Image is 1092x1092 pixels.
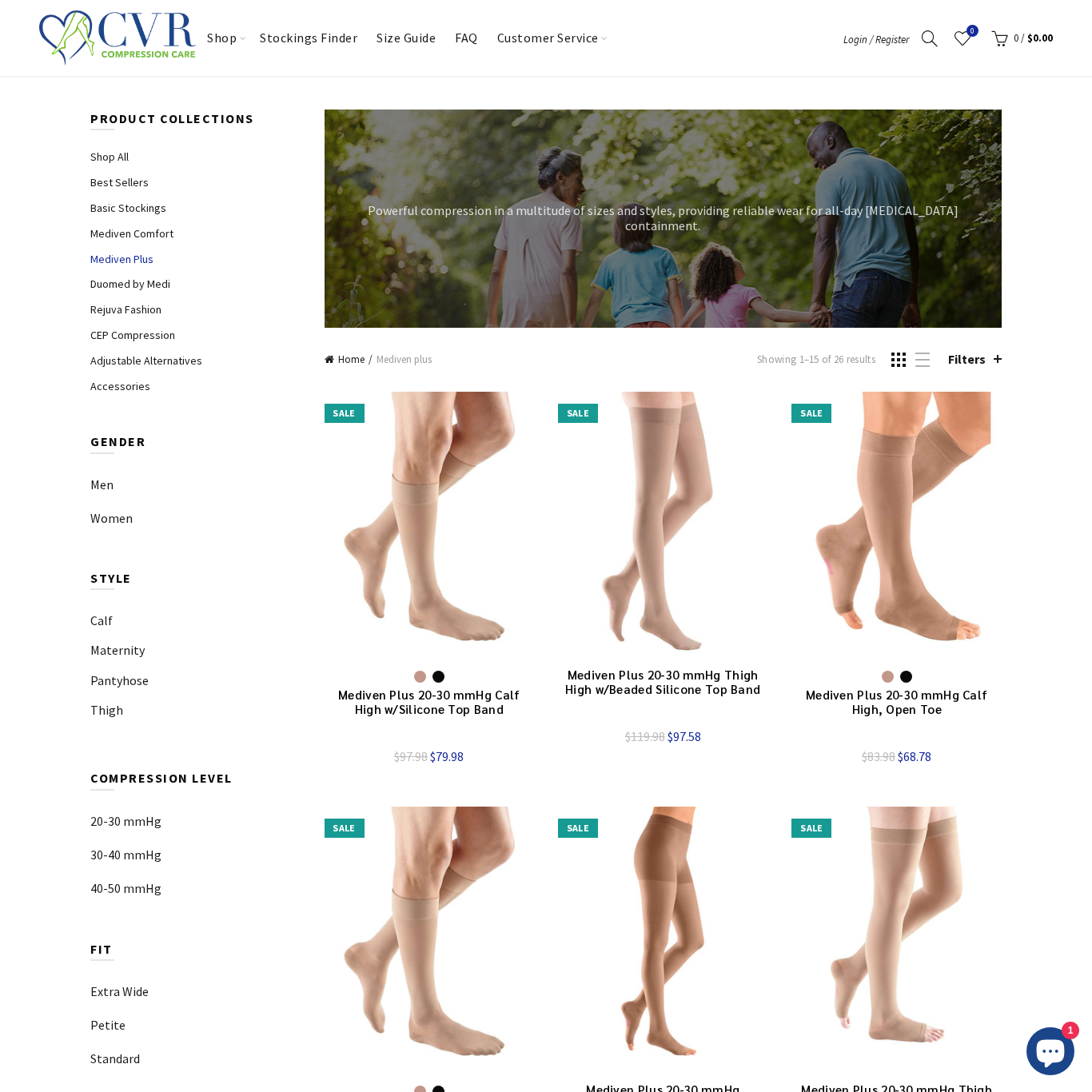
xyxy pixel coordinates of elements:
[333,822,356,834] span: Sale
[668,728,701,744] ins: $97.58
[800,822,823,834] span: Sale
[1021,31,1025,45] span: /
[90,353,202,368] a: Adjustable Alternatives
[90,474,114,496] a: Men
[404,16,450,27] span: Size Guide
[567,407,590,419] span: Sale
[90,302,161,317] a: Rejuva Fashion
[1027,31,1053,45] span: $0.00
[90,611,113,631] a: Calf
[966,25,978,37] span: 0
[90,700,123,720] a: Thigh
[558,392,767,660] a: Sale
[90,508,133,529] a: Women
[90,277,170,291] a: Duomed by Medi
[39,2,196,73] img: CVR Compression Care
[90,811,161,832] a: 20-30 mmHg
[898,748,931,764] ins: $68.78
[1014,31,1018,45] span: 0
[90,328,175,342] a: CEP Compression
[325,162,1002,274] div: Powerful compression in a multitude of sizes and styles, providing reliable wear for all-day [MED...
[791,687,1001,716] a: Mediven Plus 20-30 mmHg Calf High, Open Toe
[90,878,161,899] a: 40-50 mmHg
[558,807,767,1074] a: Sale
[862,748,895,764] del: $83.98
[90,379,150,393] a: Accessories
[791,392,1001,660] a: Sale
[90,940,301,961] h5: Fit
[90,844,161,866] a: 30-40 mmHg
[90,769,301,790] h5: Compression Level
[90,110,301,130] h5: Product Collections
[843,32,909,47] a: Login / Register
[90,226,173,241] a: Mediven Comfort
[377,353,432,366] span: Mediven plus
[987,26,1053,50] a: 0 / $0.00
[791,807,1001,1074] a: Sale
[90,640,145,660] a: Maternity
[333,407,356,419] span: Sale
[757,352,875,368] p: Showing 1–15 of 26 results
[90,252,153,266] a: Mediven Plus
[800,407,823,419] span: Sale
[90,201,166,215] a: Basic Stockings
[625,728,665,744] del: $119.98
[90,175,149,189] a: Best Sellers
[430,748,464,764] ins: $79.98
[1022,1027,1079,1079] inbox-online-store-chat: Shopify online store chat
[325,687,534,716] a: Mediven Plus 20-30 mmHg Calf High w/Silicone Top Band
[325,392,534,660] a: Sale
[948,351,1002,367] a: Filters
[325,807,534,1074] a: Sale
[90,149,129,164] a: Shop All
[325,353,373,366] a: Home
[394,748,428,764] del: $97.98
[90,432,301,453] h5: Gender
[90,671,149,691] a: Pantyhose
[90,981,149,1002] a: Extra Wide
[90,1048,140,1070] a: Standard
[567,822,590,834] span: Sale
[472,16,492,27] span: FAQ
[90,1014,126,1036] a: Petite
[90,569,301,590] h5: Style
[558,668,767,696] a: Mediven Plus 20-30 mmHg Thigh High w/Beaded Silicone Top Band
[951,26,974,50] a: Wishlist0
